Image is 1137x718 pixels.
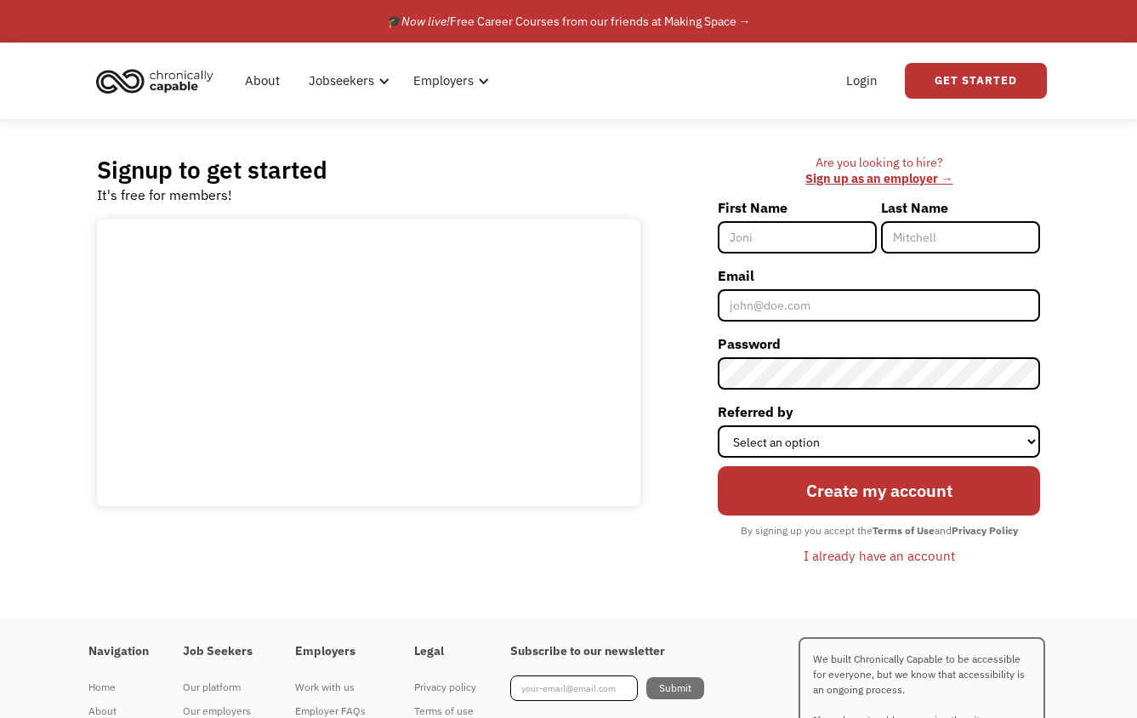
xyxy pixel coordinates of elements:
div: It's free for members! [97,185,232,205]
div: 🎓 Free Career Courses from our friends at Making Space → [387,11,751,31]
div: Are you looking to hire? ‍ [718,155,1040,186]
a: home [91,62,226,100]
label: Password [718,330,1040,357]
div: Jobseekers [309,71,374,91]
div: Work with us [295,677,380,698]
input: Joni [718,221,877,254]
div: Our platform [183,677,261,698]
strong: Privacy Policy [952,524,1018,537]
input: Mitchell [881,221,1040,254]
div: I already have an account [804,545,955,566]
a: Get Started [905,63,1047,99]
div: By signing up you accept the and [732,520,1026,542]
a: I already have an account [791,541,968,570]
em: Now live! [401,14,450,29]
h2: Signup to get started [97,155,327,185]
h4: Job Seekers [183,644,261,659]
input: Create my account [718,466,1040,516]
strong: Terms of Use [873,524,935,537]
a: Home [88,675,149,699]
a: Login [836,54,888,108]
a: Work with us [295,675,380,699]
a: Privacy policy [414,675,476,699]
label: First Name [718,194,877,221]
div: Jobseekers [298,54,395,108]
div: Employers [403,54,494,108]
input: Submit [646,677,704,699]
div: Home [88,677,149,698]
img: Chronically Capable logo [91,62,219,100]
h4: Subscribe to our newsletter [510,644,704,659]
label: Email [718,262,1040,289]
h4: Legal [414,644,476,659]
a: About [235,54,290,108]
div: Employers [413,71,474,91]
a: Sign up as an employer → [805,170,952,186]
form: Member-Signup-Form [718,194,1040,570]
input: your-email@email.com [510,675,638,701]
label: Last Name [881,194,1040,221]
div: Privacy policy [414,677,476,698]
a: Our platform [183,675,261,699]
input: john@doe.com [718,289,1040,322]
form: Footer Newsletter [510,675,704,701]
h4: Employers [295,644,380,659]
label: Referred by [718,398,1040,425]
h4: Navigation [88,644,149,659]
